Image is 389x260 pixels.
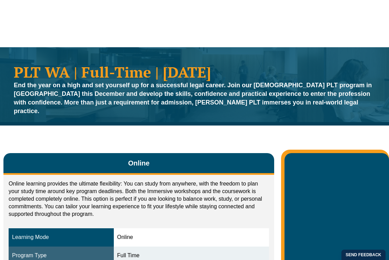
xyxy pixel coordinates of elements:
p: Online learning provides the ultimate flexibility: You can study from anywhere, with the freedom ... [9,180,269,218]
div: Program Type [12,252,110,260]
h1: PLT WA | Full-Time | [DATE] [14,64,375,79]
strong: End the year on a high and set yourself up for a successful legal career. Join our [DEMOGRAPHIC_D... [14,82,372,114]
div: Learning Mode [12,233,110,241]
div: Online [117,233,266,241]
span: Online [128,158,149,168]
div: Full Time [117,252,266,260]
